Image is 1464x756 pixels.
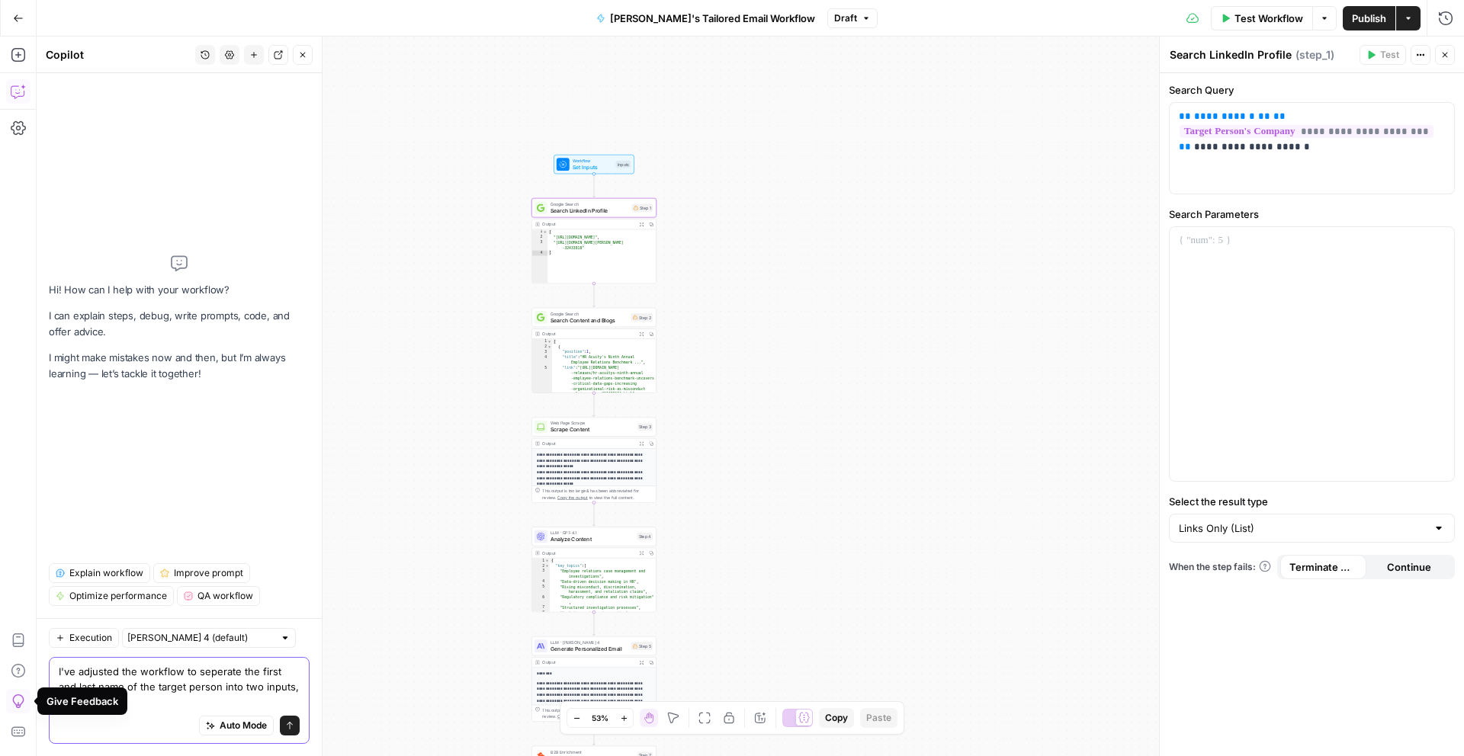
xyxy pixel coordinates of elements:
div: Output [542,221,634,227]
div: Google SearchSearch Content and BlogsStep 2Output[ { "position":1, "title":"HR Acuity's Ninth Ann... [531,308,657,393]
div: 4 [532,355,552,366]
span: QA workflow [197,589,253,603]
span: Search LinkedIn Profile [551,207,629,215]
span: Toggle code folding, rows 1 through 4 [543,229,547,235]
span: Web Page Scrape [551,420,634,426]
div: 4 [532,579,550,585]
button: Auto Mode [199,716,274,735]
a: When the step fails: [1169,560,1271,574]
button: Improve prompt [153,563,250,583]
div: Step 1 [632,203,653,212]
div: 7 [532,605,550,610]
span: Copy the output [557,714,588,719]
span: Set Inputs [573,163,612,171]
div: 3 [532,350,552,355]
button: Test Workflow [1211,6,1312,30]
span: Explain workflow [69,566,143,580]
button: Publish [1343,6,1395,30]
g: Edge from step_3 to step_4 [592,502,595,526]
button: Paste [860,708,897,728]
span: Analyze Content [551,535,634,543]
button: Continue [1366,555,1453,579]
div: Output [542,331,634,337]
span: Publish [1352,11,1386,26]
div: Output [542,549,634,556]
button: Copy [819,708,854,728]
button: Optimize performance [49,586,174,606]
div: Google SearchSearch LinkedIn ProfileStep 1Output[ "[URL][DOMAIN_NAME]", "[URL][DOMAIN_NAME][PERSO... [531,198,657,283]
label: Select the result type [1169,494,1455,509]
div: Inputs [616,161,631,168]
span: B2B Enrichment [551,748,634,754]
span: Auto Mode [220,719,267,732]
div: 4 [532,251,548,256]
div: 5 [532,365,552,396]
span: Scrape Content [551,426,634,434]
span: ( step_1 ) [1295,47,1334,62]
p: I might make mistakes now and then, but I’m always learning — let’s tackle it together! [49,350,310,382]
div: 2 [532,344,552,350]
span: Toggle code folding, rows 2 through 15 [547,344,552,350]
span: Google Search [551,310,628,316]
span: Search Content and Blogs [551,316,628,325]
span: Improve prompt [174,566,243,580]
span: 53% [592,712,608,724]
div: WorkflowSet InputsInputs [531,155,657,174]
label: Search Parameters [1169,207,1455,222]
div: 1 [532,558,550,563]
div: 1 [532,339,552,344]
span: Toggle code folding, rows 1 through 44 [545,558,550,563]
input: Claude Sonnet 4 (default) [127,630,274,645]
div: 2 [532,563,550,569]
g: Edge from start to step_1 [592,174,595,197]
button: Explain workflow [49,563,150,583]
span: Optimize performance [69,589,167,603]
span: Draft [834,11,857,25]
div: Step 2 [631,313,653,322]
div: 6 [532,594,550,605]
div: Copilot [46,47,191,62]
div: This output is too large & has been abbreviated for review. to view the full content. [542,488,653,501]
span: Test Workflow [1234,11,1303,26]
g: Edge from step_5 to step_7 [592,722,595,745]
span: Copy [825,711,848,725]
span: LLM · GPT-4.1 [551,530,634,536]
div: Step 4 [637,533,653,540]
div: Step 3 [637,423,653,431]
div: 5 [532,585,550,595]
button: Test [1360,45,1406,65]
div: 8 [532,610,550,616]
span: Test [1380,48,1399,62]
span: LLM · [PERSON_NAME] 4 [551,639,628,645]
span: Execution [69,631,112,645]
span: Paste [866,711,891,725]
label: Search Query [1169,82,1455,98]
span: Toggle code folding, rows 2 through 12 [545,563,550,569]
button: QA workflow [177,586,260,606]
p: I can explain steps, debug, write prompts, code, and offer advice. [49,308,310,340]
g: Edge from step_1 to step_2 [592,283,595,307]
div: 2 [532,235,548,240]
textarea: Search LinkedIn Profile [1170,47,1292,62]
div: LLM · GPT-4.1Analyze ContentStep 4Output{ "key_topics":[ "Employee relations case management and ... [531,527,657,612]
button: Execution [49,628,119,648]
div: 3 [532,240,548,251]
g: Edge from step_2 to step_3 [592,393,595,417]
span: Workflow [573,158,612,164]
button: Draft [827,8,878,28]
div: This output is too large & has been abbreviated for review. to view the full content. [542,706,653,719]
div: Give Feedback [47,694,118,709]
span: Toggle code folding, rows 1 through 125 [547,339,552,344]
div: 1 [532,229,548,235]
div: Output [542,440,634,447]
div: 3 [532,569,550,579]
input: Links Only (List) [1179,521,1427,536]
g: Edge from step_4 to step_5 [592,612,595,636]
span: Generate Personalized Email [551,645,628,653]
div: Output [542,659,634,665]
textarea: I've adjusted the workflow to seperate the first and last name of the target person into two inpu... [59,664,300,710]
span: Copy the output [557,495,588,499]
span: [PERSON_NAME]'s Tailored Email Workflow [610,11,815,26]
span: Google Search [551,201,629,207]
